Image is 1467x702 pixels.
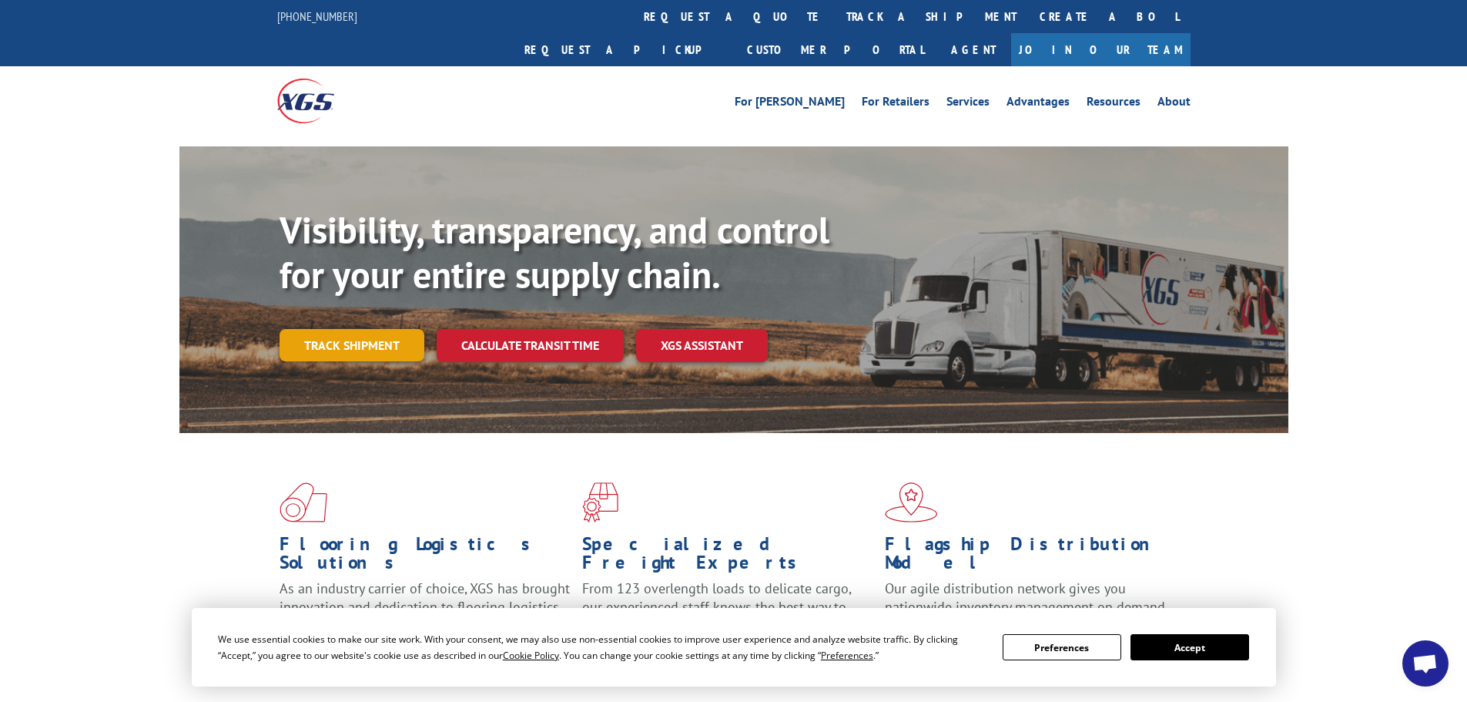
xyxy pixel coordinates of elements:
span: Our agile distribution network gives you nationwide inventory management on demand. [885,579,1168,616]
div: Cookie Consent Prompt [192,608,1276,687]
span: Cookie Policy [503,649,559,662]
a: For [PERSON_NAME] [735,96,845,113]
a: Track shipment [280,329,424,361]
div: We use essential cookies to make our site work. With your consent, we may also use non-essential ... [218,631,984,663]
h1: Flooring Logistics Solutions [280,535,571,579]
button: Preferences [1003,634,1121,660]
a: Open chat [1402,640,1449,687]
span: Preferences [821,649,873,662]
h1: Specialized Freight Experts [582,535,873,579]
img: xgs-icon-total-supply-chain-intelligence-red [280,482,327,522]
a: Services [946,96,990,113]
a: Resources [1087,96,1140,113]
a: [PHONE_NUMBER] [277,8,357,24]
a: Agent [936,33,1011,66]
img: xgs-icon-flagship-distribution-model-red [885,482,938,522]
a: About [1157,96,1191,113]
p: From 123 overlength loads to delicate cargo, our experienced staff knows the best way to move you... [582,579,873,648]
b: Visibility, transparency, and control for your entire supply chain. [280,206,829,298]
a: Request a pickup [513,33,735,66]
a: Calculate transit time [437,329,624,362]
a: XGS ASSISTANT [636,329,768,362]
a: For Retailers [862,96,929,113]
a: Customer Portal [735,33,936,66]
a: Join Our Team [1011,33,1191,66]
span: As an industry carrier of choice, XGS has brought innovation and dedication to flooring logistics... [280,579,570,634]
img: xgs-icon-focused-on-flooring-red [582,482,618,522]
a: Advantages [1006,96,1070,113]
h1: Flagship Distribution Model [885,535,1176,579]
button: Accept [1130,634,1249,660]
